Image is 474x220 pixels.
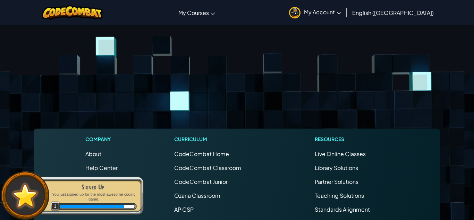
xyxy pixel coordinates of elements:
a: CodeCombat Junior [174,178,228,185]
h1: Company [85,136,118,143]
a: Help Center [85,164,118,171]
a: Partner Solutions [315,178,358,185]
a: English ([GEOGRAPHIC_DATA]) [349,3,437,22]
h1: Resources [315,136,389,143]
h1: Curriculum [174,136,258,143]
a: Ozaria Classroom [174,192,220,199]
span: My Courses [178,9,209,16]
img: CodeCombat logo [42,5,103,19]
a: Library Solutions [315,164,358,171]
img: default.png [9,180,41,211]
span: 1 [51,202,60,211]
a: CodeCombat Classroom [174,164,241,171]
a: Live Online Classes [315,150,366,157]
a: Teaching Solutions [315,192,364,199]
span: My Account [304,8,341,16]
a: My Account [286,1,345,23]
span: CodeCombat Home [174,150,229,157]
div: Signed Up [49,182,137,192]
a: About [85,150,101,157]
a: AP CSP [174,206,194,213]
a: My Courses [175,3,219,22]
p: You just signed up for the most awesome coding game. [49,192,137,202]
span: English ([GEOGRAPHIC_DATA]) [352,9,434,16]
a: Standards Alignment [315,206,370,213]
img: avatar [289,7,301,18]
